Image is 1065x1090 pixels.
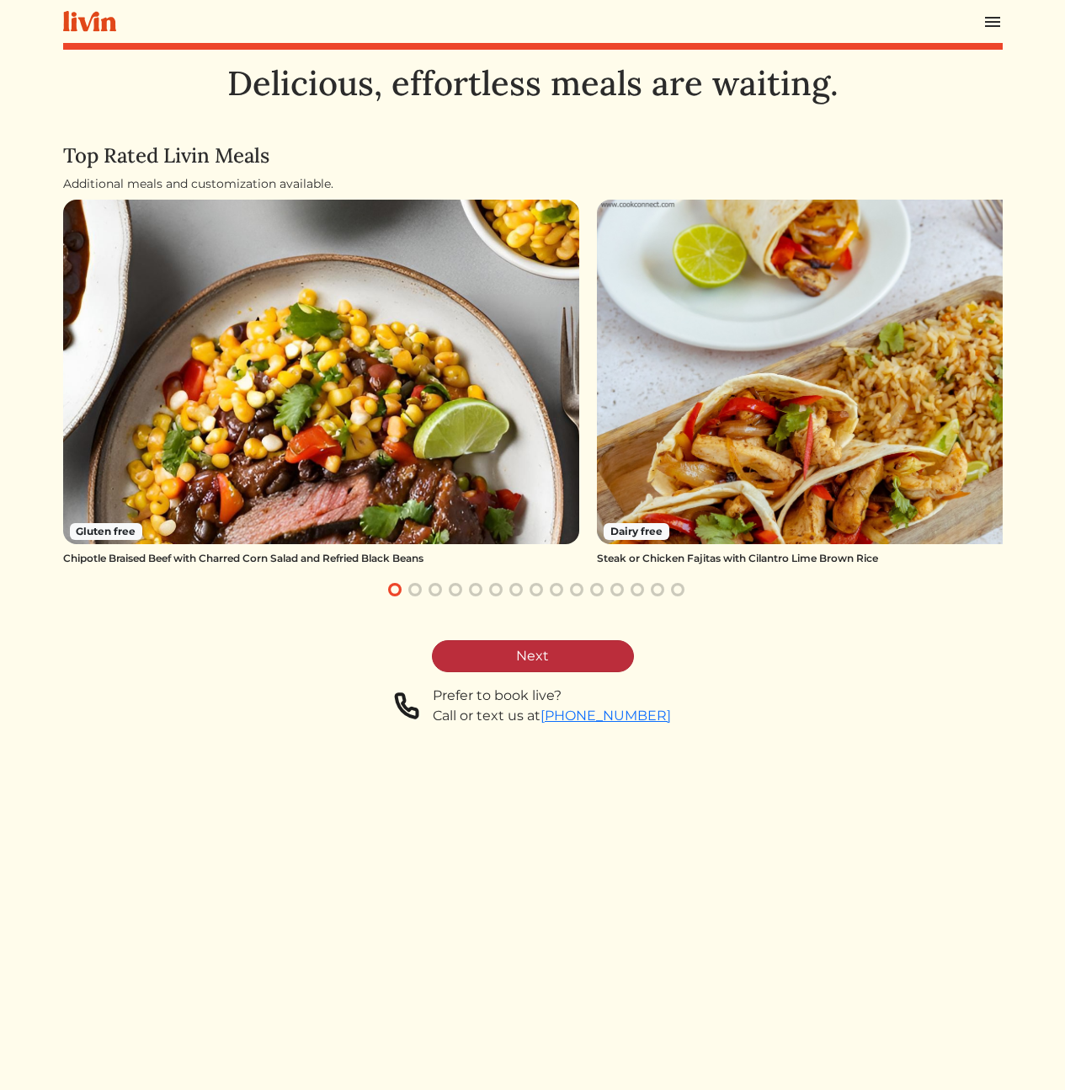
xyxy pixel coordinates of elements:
[432,640,634,672] a: Next
[540,708,671,724] a: [PHONE_NUMBER]
[70,523,143,540] span: Gluten free
[604,523,669,540] span: Dairy free
[63,551,580,566] div: Chipotle Braised Beef with Charred Corn Salad and Refried Black Beans
[63,11,116,32] img: livin-logo-a0d97d1a881af30f6274990eb6222085a2533c92bbd1e4f22c21b4f0d0e3210c.svg
[63,200,580,544] img: Chipotle Braised Beef with Charred Corn Salad and Refried Black Beans
[433,706,671,726] div: Call or text us at
[63,63,1003,104] h1: Delicious, effortless meals are waiting.
[63,144,1003,168] h4: Top Rated Livin Meals
[433,686,671,706] div: Prefer to book live?
[394,686,419,726] img: phone-a8f1853615f4955a6c6381654e1c0f7430ed919b147d78756318837811cda3a7.svg
[63,175,1003,193] div: Additional meals and customization available.
[982,12,1003,32] img: menu_hamburger-cb6d353cf0ecd9f46ceae1c99ecbeb4a00e71ca567a856bd81f57e9d8c17bb26.svg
